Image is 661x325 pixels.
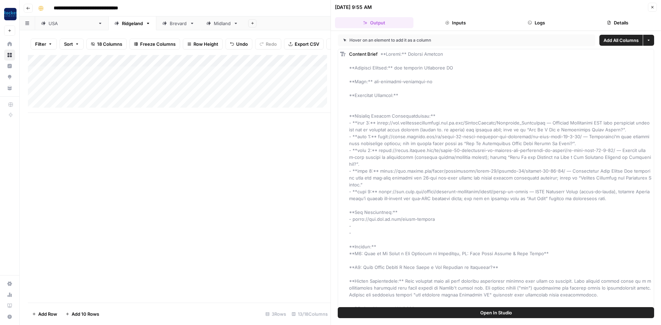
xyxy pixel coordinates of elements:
[4,8,17,20] img: Rocket Pilots Logo
[86,39,127,50] button: 18 Columns
[578,17,657,28] button: Details
[349,51,378,57] span: Content Brief
[497,17,576,28] button: Logs
[4,72,15,83] a: Opportunities
[97,41,122,47] span: 18 Columns
[4,39,15,50] a: Home
[140,41,176,47] span: Freeze Columns
[4,311,15,322] button: Help + Support
[295,41,319,47] span: Export CSV
[480,309,512,316] span: Open In Studio
[129,39,180,50] button: Freeze Columns
[35,41,46,47] span: Filter
[604,37,639,44] span: Add All Columns
[60,39,84,50] button: Sort
[266,41,277,47] span: Redo
[108,17,156,30] a: Ridgeland
[64,41,73,47] span: Sort
[4,300,15,311] a: Learning Hub
[214,20,231,27] div: Midland
[4,6,15,23] button: Workspace: Rocket Pilots
[225,39,252,50] button: Undo
[38,311,57,317] span: Add Row
[263,308,289,319] div: 3 Rows
[284,39,324,50] button: Export CSV
[335,17,413,28] button: Output
[4,278,15,289] a: Settings
[599,35,643,46] button: Add All Columns
[255,39,281,50] button: Redo
[156,17,200,30] a: Brevard
[236,41,248,47] span: Undo
[343,37,511,43] div: Hover on an element to add it as a column
[335,4,372,11] div: [DATE] 9:55 AM
[28,308,61,319] button: Add Row
[416,17,495,28] button: Inputs
[122,20,143,27] div: Ridgeland
[72,311,99,317] span: Add 10 Rows
[170,20,187,27] div: Brevard
[193,41,218,47] span: Row Height
[31,39,57,50] button: Filter
[200,17,244,30] a: Midland
[289,308,330,319] div: 13/18 Columns
[338,307,654,318] button: Open In Studio
[183,39,223,50] button: Row Height
[4,289,15,300] a: Usage
[4,61,15,72] a: Insights
[4,50,15,61] a: Browse
[35,17,108,30] a: [GEOGRAPHIC_DATA]
[61,308,103,319] button: Add 10 Rows
[49,20,95,27] div: [GEOGRAPHIC_DATA]
[4,83,15,94] a: Your Data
